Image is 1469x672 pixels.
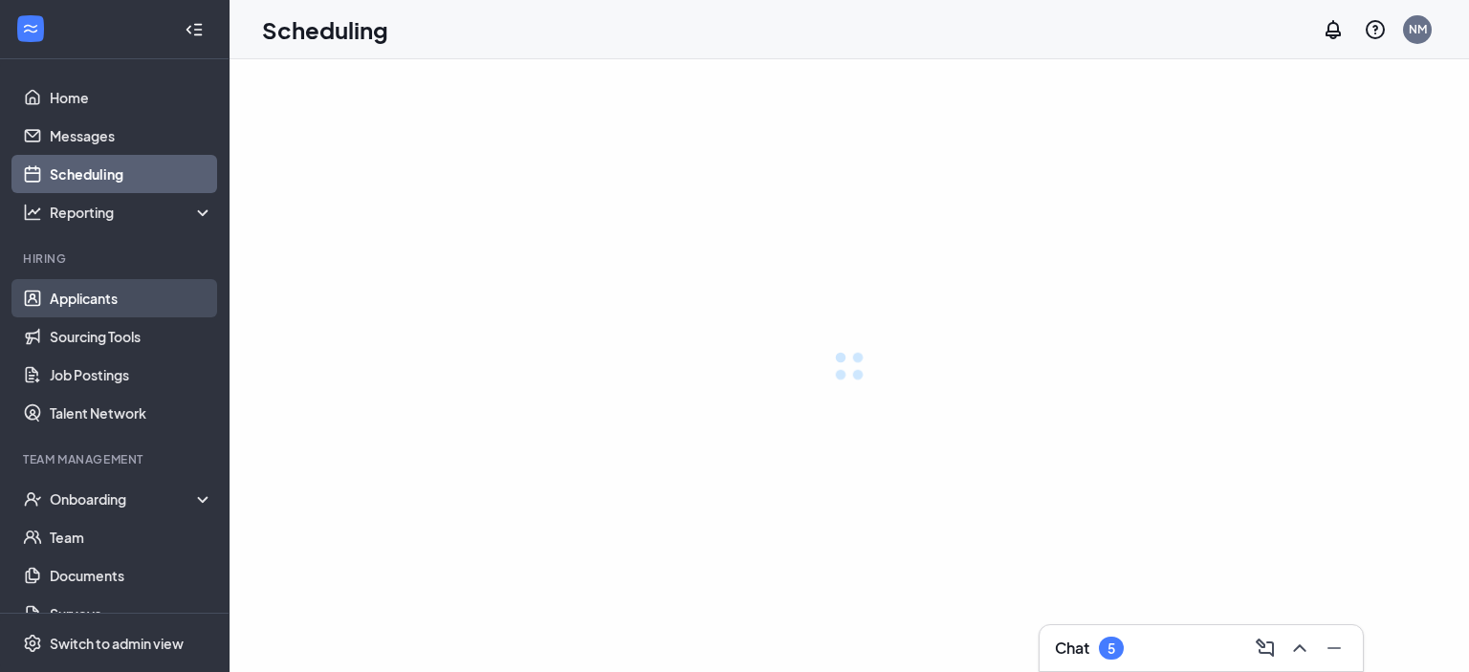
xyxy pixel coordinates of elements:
a: Talent Network [50,394,213,432]
svg: Settings [23,634,42,653]
a: Surveys [50,595,213,633]
div: Switch to admin view [50,634,184,653]
a: Team [50,518,213,556]
div: Team Management [23,451,209,467]
button: Minimize [1317,633,1348,663]
div: 5 [1107,640,1115,657]
button: ChevronUp [1283,633,1313,663]
a: Documents [50,556,213,595]
a: Job Postings [50,356,213,394]
a: Applicants [50,279,213,317]
h3: Chat [1055,638,1089,659]
svg: WorkstreamLogo [21,19,40,38]
button: ComposeMessage [1248,633,1279,663]
h1: Scheduling [262,13,388,46]
svg: ChevronUp [1288,637,1311,660]
div: Hiring [23,250,209,267]
div: NM [1409,21,1427,37]
svg: Collapse [185,20,204,39]
svg: ComposeMessage [1254,637,1277,660]
a: Scheduling [50,155,213,193]
svg: Notifications [1322,18,1345,41]
svg: Minimize [1323,637,1346,660]
div: Reporting [50,203,214,222]
svg: Analysis [23,203,42,222]
a: Messages [50,117,213,155]
a: Home [50,78,213,117]
svg: QuestionInfo [1364,18,1387,41]
div: Onboarding [50,489,214,509]
a: Sourcing Tools [50,317,213,356]
svg: UserCheck [23,489,42,509]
